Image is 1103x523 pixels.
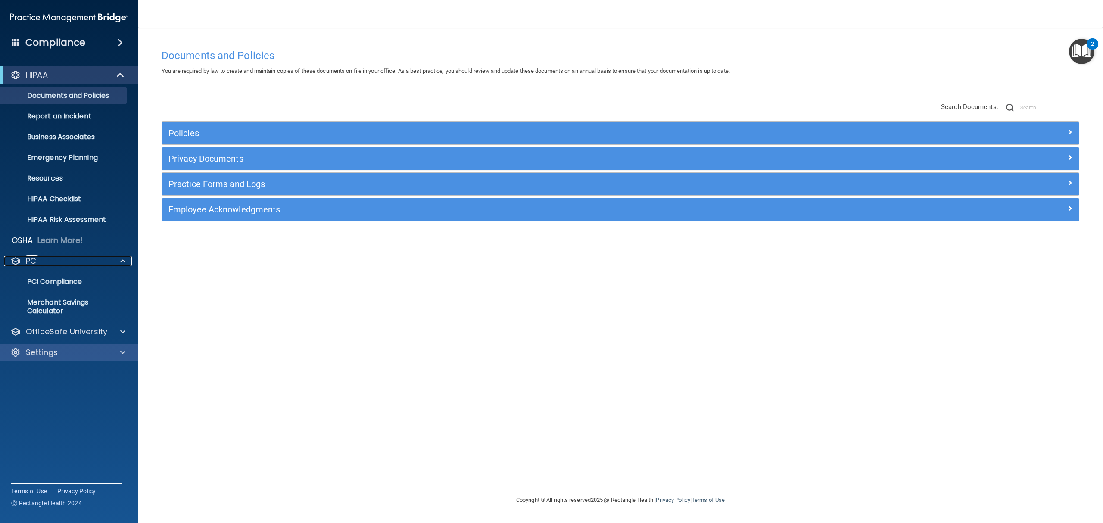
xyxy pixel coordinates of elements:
p: HIPAA [26,70,48,80]
p: Settings [26,347,58,358]
h5: Employee Acknowledgments [168,205,843,214]
h5: Privacy Documents [168,154,843,163]
span: Search Documents: [941,103,998,111]
span: Ⓒ Rectangle Health 2024 [11,499,82,507]
a: PCI [10,256,125,266]
a: Employee Acknowledgments [168,202,1072,216]
a: Practice Forms and Logs [168,177,1072,191]
button: Open Resource Center, 2 new notifications [1069,39,1094,64]
p: OfficeSafe University [26,327,107,337]
p: PCI Compliance [6,277,123,286]
p: Report an Incident [6,112,123,121]
h5: Practice Forms and Logs [168,179,843,189]
p: Resources [6,174,123,183]
a: Terms of Use [692,497,725,503]
input: Search [1020,101,1079,114]
a: Privacy Policy [656,497,690,503]
h4: Documents and Policies [162,50,1079,61]
h4: Compliance [25,37,85,49]
p: HIPAA Risk Assessment [6,215,123,224]
p: Business Associates [6,133,123,141]
a: Terms of Use [11,487,47,495]
img: ic-search.3b580494.png [1006,104,1014,112]
p: Merchant Savings Calculator [6,298,123,315]
img: PMB logo [10,9,128,26]
a: Privacy Policy [57,487,96,495]
p: Documents and Policies [6,91,123,100]
div: 2 [1091,44,1094,55]
p: HIPAA Checklist [6,195,123,203]
span: You are required by law to create and maintain copies of these documents on file in your office. ... [162,68,730,74]
a: Privacy Documents [168,152,1072,165]
a: Policies [168,126,1072,140]
div: Copyright © All rights reserved 2025 @ Rectangle Health | | [463,486,778,514]
a: OfficeSafe University [10,327,125,337]
p: Emergency Planning [6,153,123,162]
p: PCI [26,256,38,266]
h5: Policies [168,128,843,138]
p: Learn More! [37,235,83,246]
a: Settings [10,347,125,358]
a: HIPAA [10,70,125,80]
p: OSHA [12,235,33,246]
